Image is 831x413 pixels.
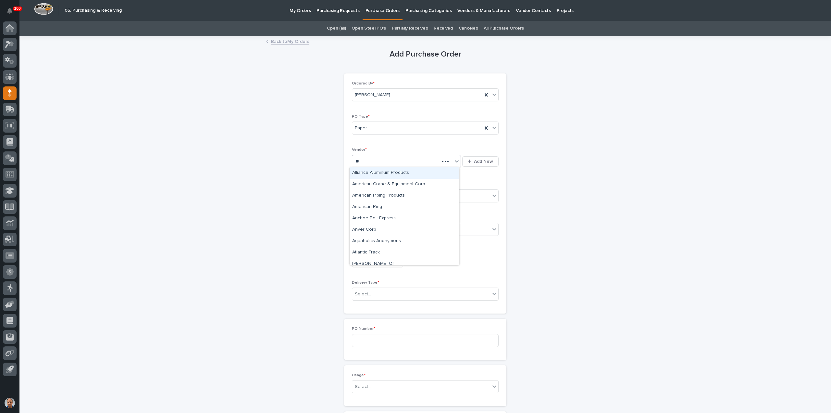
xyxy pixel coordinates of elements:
[474,159,493,164] span: Add New
[14,6,21,11] p: 100
[350,258,459,270] div: Bellman Oil
[350,213,459,224] div: Anchoe Bolt Express
[350,224,459,236] div: Anver Corp
[344,50,506,59] h1: Add Purchase Order
[355,92,390,98] span: [PERSON_NAME]
[34,3,53,15] img: Workspace Logo
[355,383,371,390] div: Select...
[350,247,459,258] div: Atlantic Track
[271,37,309,45] a: Back toMy Orders
[8,8,17,18] div: Notifications100
[484,21,524,36] a: All Purchase Orders
[352,82,375,85] span: Ordered By
[355,125,367,132] span: Paper
[350,190,459,201] div: American Piping Products
[3,4,17,18] button: Notifications
[352,21,386,36] a: Open Steel PO's
[327,21,346,36] a: Open (all)
[352,281,379,285] span: Delivery Type
[3,396,17,410] button: users-avatar
[350,179,459,190] div: American Crane & Equipment Corp
[434,21,453,36] a: Received
[459,21,478,36] a: Canceled
[352,327,375,331] span: PO Number
[462,156,499,167] button: Add New
[392,21,428,36] a: Partially Received
[352,148,367,152] span: Vendor
[350,167,459,179] div: Alliance Aluminum Products
[352,115,370,119] span: PO Type
[352,373,366,377] span: Usage
[350,201,459,213] div: American Ring
[65,8,122,13] h2: 05. Purchasing & Receiving
[355,291,371,298] div: Select...
[350,236,459,247] div: Aquaholics Anonymous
